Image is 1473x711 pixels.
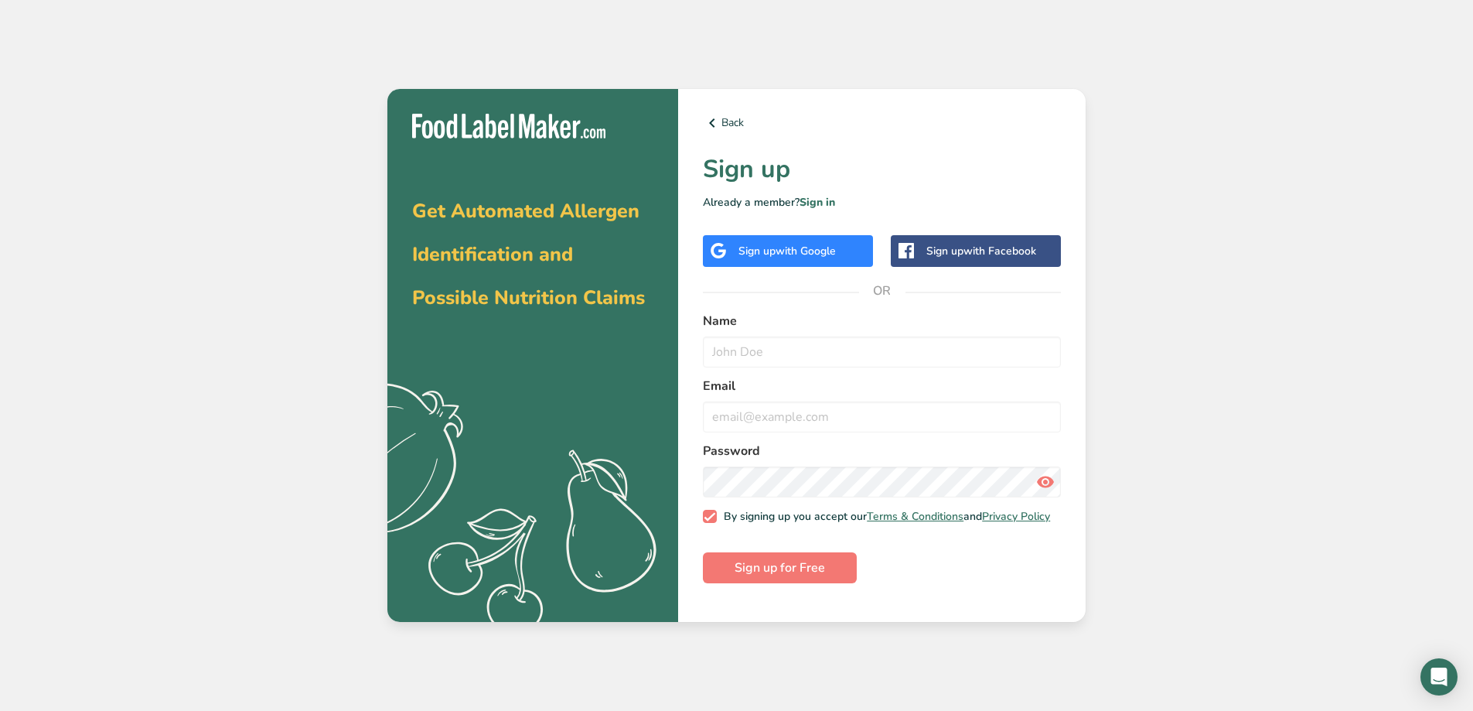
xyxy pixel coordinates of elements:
p: Already a member? [703,194,1061,210]
button: Sign up for Free [703,552,857,583]
span: with Google [776,244,836,258]
div: Open Intercom Messenger [1420,658,1458,696]
label: Email [703,377,1061,395]
h1: Sign up [703,151,1061,188]
div: Sign up [738,243,836,259]
span: Get Automated Allergen Identification and Possible Nutrition Claims [412,198,645,311]
a: Terms & Conditions [867,509,963,524]
a: Sign in [800,195,835,210]
a: Privacy Policy [982,509,1050,524]
img: Food Label Maker [412,114,605,139]
span: Sign up for Free [735,559,825,577]
input: email@example.com [703,402,1061,432]
span: By signing up you accept our and [717,510,1051,524]
a: Back [703,114,1061,132]
span: with Facebook [963,244,1036,258]
div: Sign up [926,243,1036,259]
input: John Doe [703,337,1061,367]
label: Password [703,442,1061,460]
span: OR [859,268,905,314]
label: Name [703,312,1061,330]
